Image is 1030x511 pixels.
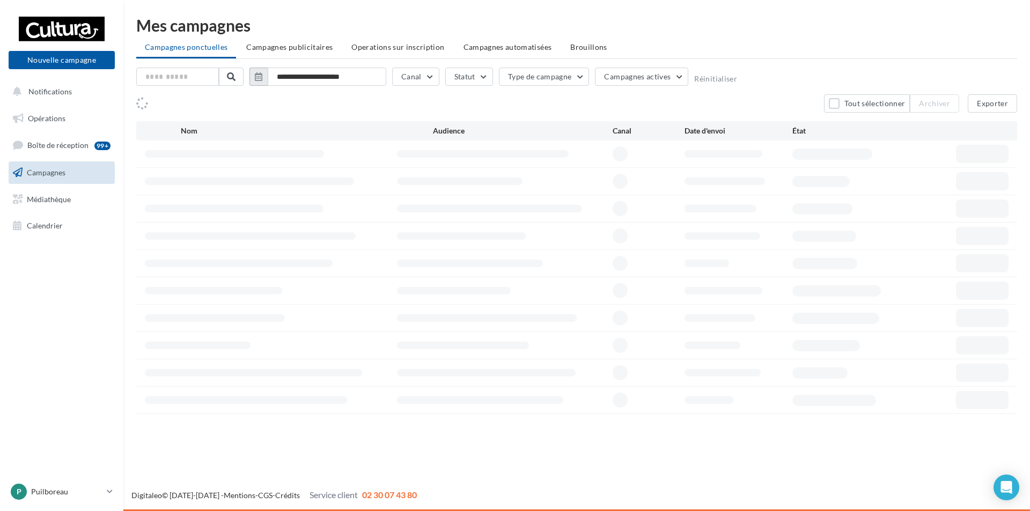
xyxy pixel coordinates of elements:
[27,194,71,203] span: Médiathèque
[6,80,113,103] button: Notifications
[351,42,444,51] span: Operations sur inscription
[246,42,333,51] span: Campagnes publicitaires
[910,94,959,113] button: Archiver
[824,94,910,113] button: Tout sélectionner
[6,107,117,130] a: Opérations
[131,491,417,500] span: © [DATE]-[DATE] - - -
[464,42,552,51] span: Campagnes automatisées
[694,75,737,83] button: Réinitialiser
[595,68,688,86] button: Campagnes actives
[792,125,900,136] div: État
[27,168,65,177] span: Campagnes
[6,161,117,184] a: Campagnes
[94,142,111,150] div: 99+
[28,87,72,96] span: Notifications
[181,125,433,136] div: Nom
[9,51,115,69] button: Nouvelle campagne
[27,140,89,150] span: Boîte de réception
[362,490,417,500] span: 02 30 07 43 80
[31,486,102,497] p: Puilboreau
[28,114,65,123] span: Opérations
[275,491,300,500] a: Crédits
[258,491,273,500] a: CGS
[6,134,117,157] a: Boîte de réception99+
[613,125,685,136] div: Canal
[27,221,63,230] span: Calendrier
[570,42,607,51] span: Brouillons
[136,17,1017,33] div: Mes campagnes
[9,482,115,502] a: P Puilboreau
[17,486,21,497] span: P
[433,125,613,136] div: Audience
[499,68,590,86] button: Type de campagne
[445,68,493,86] button: Statut
[6,214,117,237] a: Calendrier
[685,125,792,136] div: Date d'envoi
[968,94,1017,113] button: Exporter
[6,188,117,211] a: Médiathèque
[604,72,671,81] span: Campagnes actives
[310,490,358,500] span: Service client
[994,475,1019,500] div: Open Intercom Messenger
[392,68,439,86] button: Canal
[224,491,255,500] a: Mentions
[131,491,162,500] a: Digitaleo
